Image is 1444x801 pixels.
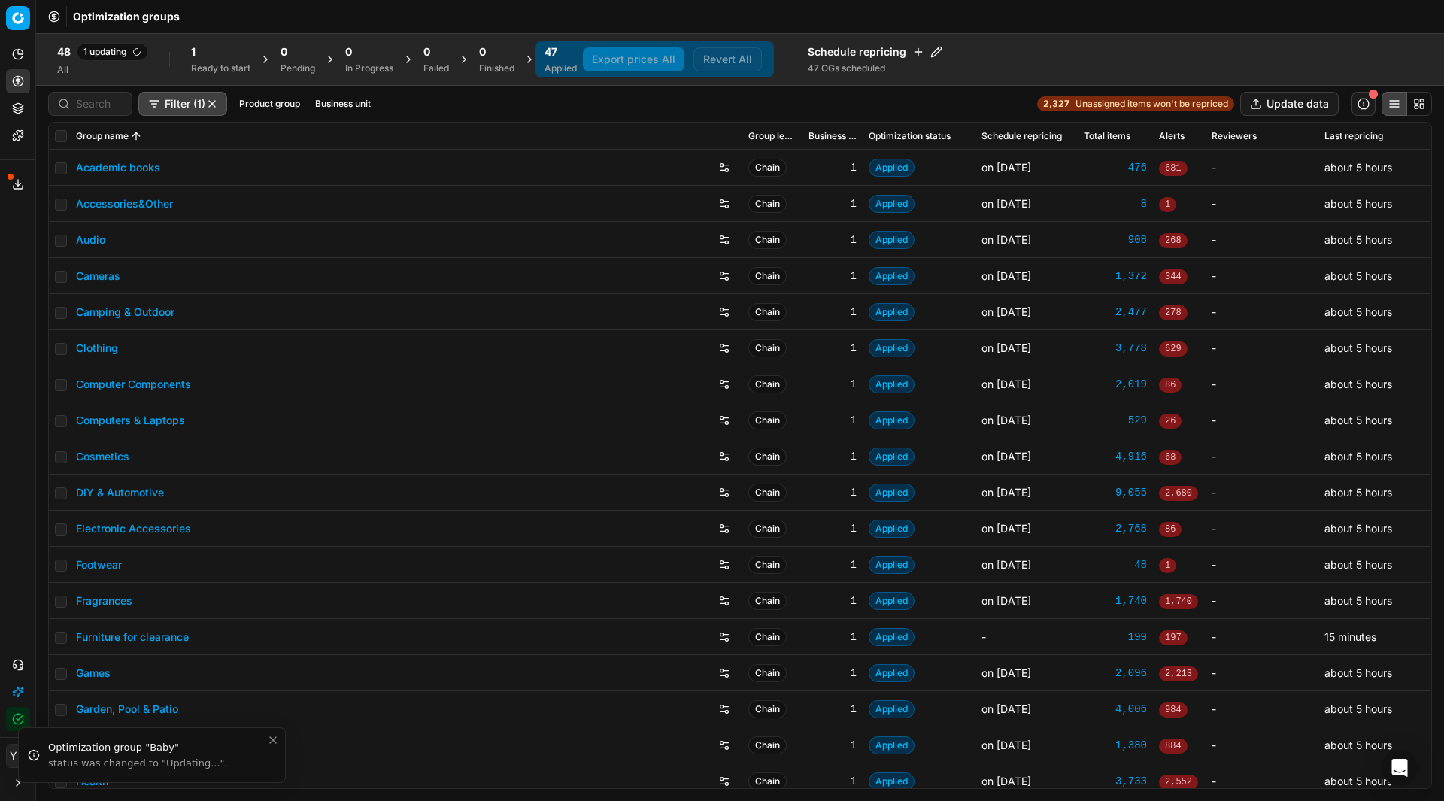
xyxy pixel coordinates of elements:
span: Chain [748,195,787,213]
td: - [1206,150,1318,186]
span: 681 [1159,161,1188,176]
a: Electronic Accessories [76,521,191,536]
div: 1 [808,485,857,500]
button: Product group [233,95,306,113]
span: 1 [191,44,196,59]
a: Clothing [76,341,118,356]
span: about 5 hours [1324,594,1392,607]
span: on [DATE] [981,269,1031,282]
span: 884 [1159,739,1188,754]
span: 48 [57,44,71,59]
span: Unassigned items won't be repriced [1075,98,1228,110]
button: Business unit [309,95,377,113]
div: 1 [808,774,857,789]
span: 278 [1159,305,1188,320]
div: 2,096 [1084,666,1147,681]
span: 68 [1159,450,1182,465]
a: 529 [1084,413,1147,428]
td: - [1206,475,1318,511]
span: about 5 hours [1324,450,1392,463]
span: Chain [748,267,787,285]
span: Applied [869,592,915,610]
span: Total items [1084,130,1130,142]
span: Chain [748,339,787,357]
div: 1 [808,341,857,356]
span: Chain [748,375,787,393]
span: Chain [748,520,787,538]
a: 2,019 [1084,377,1147,392]
span: about 5 hours [1324,558,1392,571]
div: 1 [808,666,857,681]
span: Applied [869,484,915,502]
div: Finished [479,62,514,74]
td: - [1206,763,1318,799]
div: 2,477 [1084,305,1147,320]
td: - [1206,511,1318,547]
span: on [DATE] [981,161,1031,174]
h4: Schedule repricing [808,44,942,59]
div: 1 [808,630,857,645]
td: - [1206,402,1318,438]
span: about 5 hours [1324,269,1392,282]
span: Applied [869,448,915,466]
span: on [DATE] [981,450,1031,463]
span: Last repricing [1324,130,1383,142]
span: 629 [1159,341,1188,357]
div: 3,778 [1084,341,1147,356]
span: 2,552 [1159,775,1198,790]
span: about 5 hours [1324,775,1392,787]
span: Applied [869,628,915,646]
div: Open Intercom Messenger [1382,750,1418,786]
span: Applied [869,520,915,538]
span: Optimization groups [73,9,180,24]
a: Furniture for clearance [76,630,189,645]
span: Applied [869,772,915,790]
button: Export prices All [583,47,684,71]
span: Optimization status [869,130,951,142]
div: 4,916 [1084,449,1147,464]
a: 8 [1084,196,1147,211]
div: Failed [423,62,449,74]
span: about 5 hours [1324,341,1392,354]
td: - [1206,186,1318,222]
span: YM [7,745,29,767]
span: 1 updating [77,43,148,61]
span: Applied [869,195,915,213]
span: on [DATE] [981,558,1031,571]
a: 3,733 [1084,774,1147,789]
div: 1 [808,232,857,247]
strong: 2,327 [1043,98,1069,110]
div: Pending [281,62,315,74]
span: on [DATE] [981,522,1031,535]
span: Applied [869,411,915,429]
div: 4,006 [1084,702,1147,717]
div: Optimization group "Baby" [48,740,267,755]
span: 268 [1159,233,1188,248]
button: Revert All [693,47,762,71]
div: 1 [808,196,857,211]
span: Reviewers [1212,130,1257,142]
span: about 5 hours [1324,666,1392,679]
a: 199 [1084,630,1147,645]
span: 0 [479,44,486,59]
a: Fragrances [76,593,132,608]
a: 9,055 [1084,485,1147,500]
span: about 5 hours [1324,378,1392,390]
a: Footwear [76,557,122,572]
td: - [1206,583,1318,619]
span: Alerts [1159,130,1185,142]
span: about 5 hours [1324,486,1392,499]
td: - [1206,330,1318,366]
a: 48 [1084,557,1147,572]
span: Applied [869,231,915,249]
a: Cosmetics [76,449,129,464]
div: 1 [808,269,857,284]
td: - [1206,294,1318,330]
a: Accessories&Other [76,196,173,211]
span: Group name [76,130,129,142]
span: Chain [748,411,787,429]
span: Applied [869,700,915,718]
